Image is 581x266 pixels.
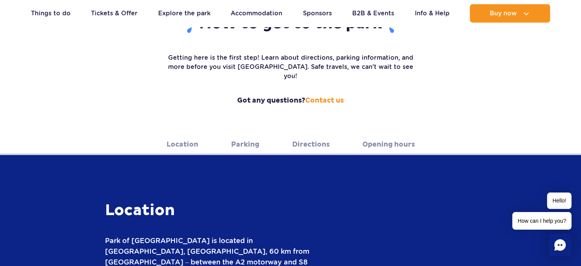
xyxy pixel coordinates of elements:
[91,4,138,23] a: Tickets & Offer
[167,96,415,105] strong: Got any questions?
[303,4,332,23] a: Sponsors
[470,4,550,23] button: Buy now
[547,193,571,209] span: Hello!
[167,134,198,155] a: Location
[231,4,282,23] a: Accommodation
[305,96,344,105] a: Contact us
[158,4,210,23] a: Explore the park
[292,134,330,155] a: Directions
[363,134,415,155] a: Opening hours
[549,233,571,256] div: Chat
[167,53,415,81] p: Getting here is the first step! Learn about directions, parking information, and more before you ...
[31,4,71,23] a: Things to do
[105,201,334,220] h3: Location
[352,4,394,23] a: B2B & Events
[415,4,450,23] a: Info & Help
[231,134,259,155] a: Parking
[512,212,571,230] span: How can I help you?
[490,10,517,17] span: Buy now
